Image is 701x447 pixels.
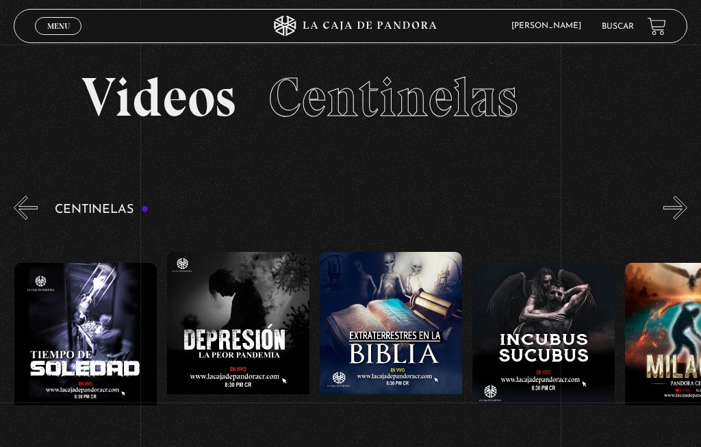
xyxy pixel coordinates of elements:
[81,70,620,125] h2: Videos
[14,196,38,220] button: Previous
[42,34,75,43] span: Cerrar
[268,64,518,130] span: Centinelas
[648,17,666,36] a: View your shopping cart
[602,23,634,31] a: Buscar
[47,22,70,30] span: Menu
[55,203,149,216] h3: Centinelas
[663,196,687,220] button: Next
[505,22,595,30] span: [PERSON_NAME]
